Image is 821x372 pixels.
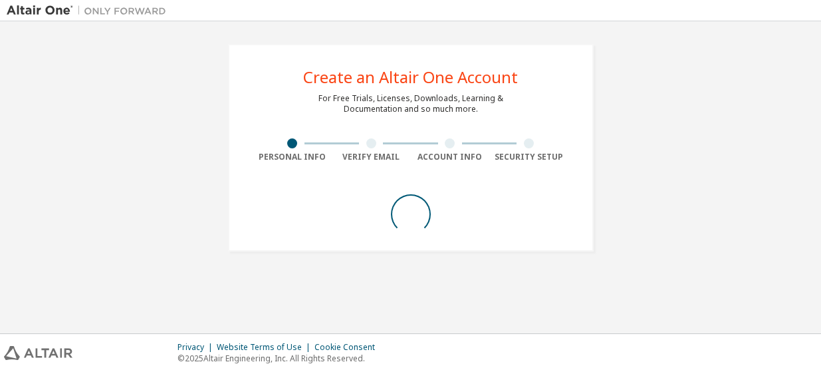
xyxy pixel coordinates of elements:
div: Verify Email [332,152,411,162]
div: Cookie Consent [314,342,383,353]
div: Privacy [177,342,217,353]
div: Personal Info [253,152,332,162]
p: © 2025 Altair Engineering, Inc. All Rights Reserved. [177,353,383,364]
img: Altair One [7,4,173,17]
div: Account Info [411,152,490,162]
div: Website Terms of Use [217,342,314,353]
div: For Free Trials, Licenses, Downloads, Learning & Documentation and so much more. [318,93,503,114]
div: Create an Altair One Account [303,69,518,85]
img: altair_logo.svg [4,346,72,360]
div: Security Setup [489,152,568,162]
